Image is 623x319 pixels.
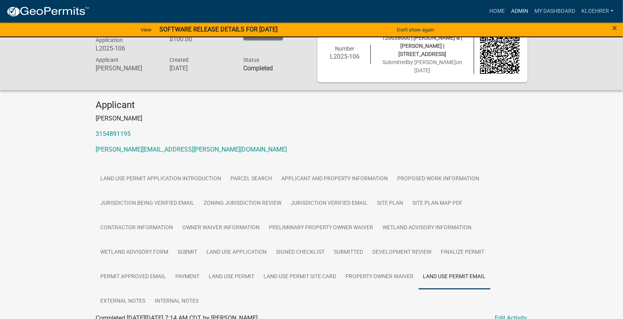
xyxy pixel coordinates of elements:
h6: $100.00 [169,35,232,43]
a: Land Use Permit Application Introduction [96,167,226,192]
a: Wetland Advisory Form [96,240,173,265]
h6: [DATE] [169,64,232,72]
a: Payment [171,265,204,289]
a: Owner Waiver Information [178,216,265,241]
span: Submitted on [DATE] [382,59,462,73]
a: External Notes [96,289,150,314]
a: Signed Checklist [272,240,330,265]
a: Parcel search [226,167,277,192]
a: Land Use Application [202,240,272,265]
a: Wetland Advisory Information [378,216,476,241]
a: Submit [173,240,202,265]
a: Internal Notes [150,289,204,314]
a: Zoning Jurisdiction Review [199,191,286,216]
p: [PERSON_NAME] [96,114,527,123]
button: Close [612,23,617,33]
a: Preliminary Property Owner Waiver [265,216,378,241]
strong: Completed [243,64,273,72]
span: by [PERSON_NAME] [407,59,456,65]
h6: L2025-106 [96,45,158,52]
span: 120038000 | [PERSON_NAME] & | [PERSON_NAME] | [STREET_ADDRESS] [382,35,462,57]
a: Land Use Permit Site Card [259,265,341,289]
h6: [PERSON_NAME] [96,64,158,72]
a: My Dashboard [531,4,578,19]
a: Finalize Permit [436,240,489,265]
a: Land Use Permit [204,265,259,289]
span: Applicant [96,57,119,63]
a: Site Plan [373,191,408,216]
span: × [612,23,617,33]
h4: Applicant [96,99,527,111]
a: [PERSON_NAME][EMAIL_ADDRESS][PERSON_NAME][DOMAIN_NAME] [96,146,287,153]
a: 3154891195 [96,130,131,138]
a: Jurisdiction verified email [286,191,373,216]
a: Site Plan Map PDF [408,191,468,216]
a: View [138,23,155,36]
h6: L2025-106 [325,53,365,60]
a: kloehrer [578,4,617,19]
span: Status [243,57,259,63]
a: Home [486,4,508,19]
a: Land Use Permit Email [419,265,490,289]
a: Proposed Work Information [393,167,484,192]
a: Jurisdiction Being Verified Email [96,191,199,216]
button: Don't show again [394,23,437,36]
a: Property Owner Waiver [341,265,419,289]
a: Contractor Information [96,216,178,241]
a: Applicant and Property Information [277,167,393,192]
img: QR code [480,35,520,74]
a: Submitted [330,240,368,265]
a: Admin [508,4,531,19]
a: Permit Approved Email [96,265,171,289]
span: Created [169,57,188,63]
strong: SOFTWARE RELEASE DETAILS FOR [DATE] [159,26,277,33]
a: Development Review [368,240,436,265]
span: Number [335,45,354,52]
